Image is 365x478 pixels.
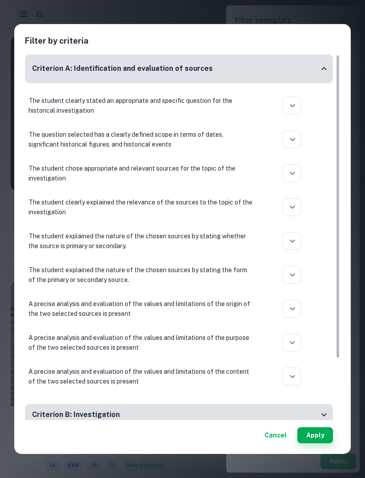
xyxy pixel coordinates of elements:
[25,404,333,426] div: Criterion B: Investigation
[28,96,254,115] p: The student clearly stated an appropriate and specific question for the historical investigation
[25,54,333,83] div: Criterion A: Identification and evaluation of sources
[261,427,290,443] button: Cancel
[28,231,254,251] p: The student explained the nature of the chosen sources by stating whether the source is primary o...
[32,409,120,421] h6: Criterion B: Investigation
[28,197,254,217] p: The student clearly explained the relevance of the sources to the topic of the investigation
[28,299,254,319] p: A precise analysis and evaluation of the values and limitations of the origin of the two selected...
[28,130,254,149] p: The question selected has a clearly defined scope in terms of dates, significant historical figur...
[28,265,254,285] p: The student explained the nature of the chosen sources by stating the form of the primary or seco...
[32,63,213,74] h6: Criterion A: Identification and evaluation of sources
[297,427,333,443] button: Apply
[28,333,254,352] p: A precise analysis and evaluation of the values and limitations of the purpose of the two selecte...
[25,35,340,54] h2: Filter by criteria
[28,163,254,183] p: The student chose appropriate and relevant sources for the topic of the investigation
[28,367,254,386] p: A precise analysis and evaluation of the values and limitations of the content of the two selecte...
